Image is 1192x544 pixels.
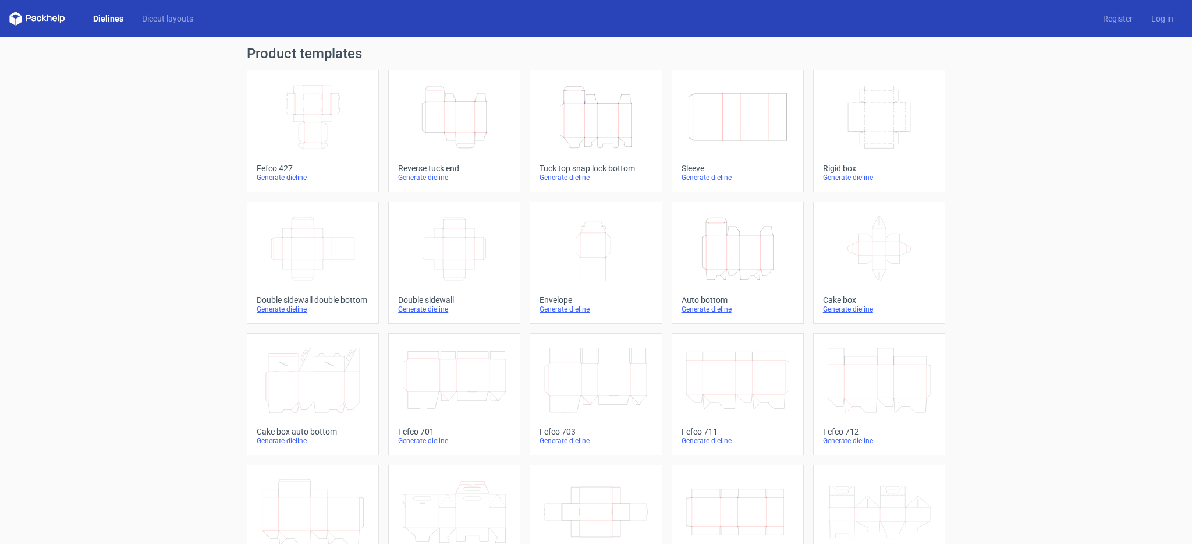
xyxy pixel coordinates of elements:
[398,436,510,446] div: Generate dieline
[247,47,945,61] h1: Product templates
[257,436,369,446] div: Generate dieline
[682,305,794,314] div: Generate dieline
[530,333,662,455] a: Fefco 703Generate dieline
[682,436,794,446] div: Generate dieline
[540,164,652,173] div: Tuck top snap lock bottom
[388,202,520,324] a: Double sidewallGenerate dieline
[84,13,133,24] a: Dielines
[672,70,804,192] a: SleeveGenerate dieline
[540,173,652,182] div: Generate dieline
[823,295,935,305] div: Cake box
[540,427,652,436] div: Fefco 703
[823,173,935,182] div: Generate dieline
[540,295,652,305] div: Envelope
[1142,13,1183,24] a: Log in
[540,305,652,314] div: Generate dieline
[257,295,369,305] div: Double sidewall double bottom
[398,305,510,314] div: Generate dieline
[823,305,935,314] div: Generate dieline
[388,70,520,192] a: Reverse tuck endGenerate dieline
[530,202,662,324] a: EnvelopeGenerate dieline
[247,333,379,455] a: Cake box auto bottomGenerate dieline
[247,202,379,324] a: Double sidewall double bottomGenerate dieline
[682,164,794,173] div: Sleeve
[398,164,510,173] div: Reverse tuck end
[257,305,369,314] div: Generate dieline
[672,333,804,455] a: Fefco 711Generate dieline
[540,436,652,446] div: Generate dieline
[398,295,510,305] div: Double sidewall
[823,164,935,173] div: Rigid box
[247,70,379,192] a: Fefco 427Generate dieline
[823,427,935,436] div: Fefco 712
[133,13,203,24] a: Diecut layouts
[682,173,794,182] div: Generate dieline
[257,164,369,173] div: Fefco 427
[813,202,945,324] a: Cake boxGenerate dieline
[813,333,945,455] a: Fefco 712Generate dieline
[1094,13,1142,24] a: Register
[398,427,510,436] div: Fefco 701
[682,295,794,305] div: Auto bottom
[672,202,804,324] a: Auto bottomGenerate dieline
[257,427,369,436] div: Cake box auto bottom
[398,173,510,182] div: Generate dieline
[813,70,945,192] a: Rigid boxGenerate dieline
[257,173,369,182] div: Generate dieline
[682,427,794,436] div: Fefco 711
[388,333,520,455] a: Fefco 701Generate dieline
[530,70,662,192] a: Tuck top snap lock bottomGenerate dieline
[823,436,935,446] div: Generate dieline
